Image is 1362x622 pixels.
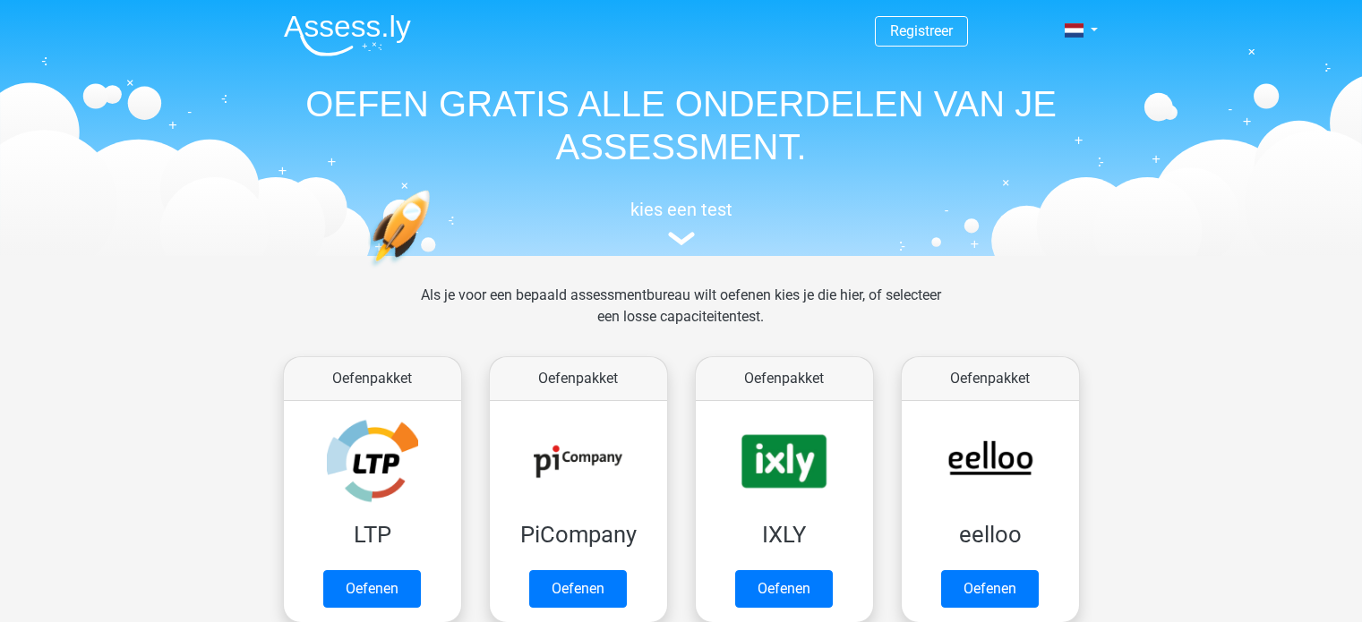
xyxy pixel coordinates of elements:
h5: kies een test [270,199,1093,220]
img: oefenen [368,190,500,352]
div: Als je voor een bepaald assessmentbureau wilt oefenen kies je die hier, of selecteer een losse ca... [407,285,955,349]
a: Registreer [890,22,953,39]
a: Oefenen [323,570,421,608]
img: assessment [668,232,695,245]
img: Assessly [284,14,411,56]
a: Oefenen [941,570,1039,608]
h1: OEFEN GRATIS ALLE ONDERDELEN VAN JE ASSESSMENT. [270,82,1093,168]
a: Oefenen [735,570,833,608]
a: Oefenen [529,570,627,608]
a: kies een test [270,199,1093,246]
